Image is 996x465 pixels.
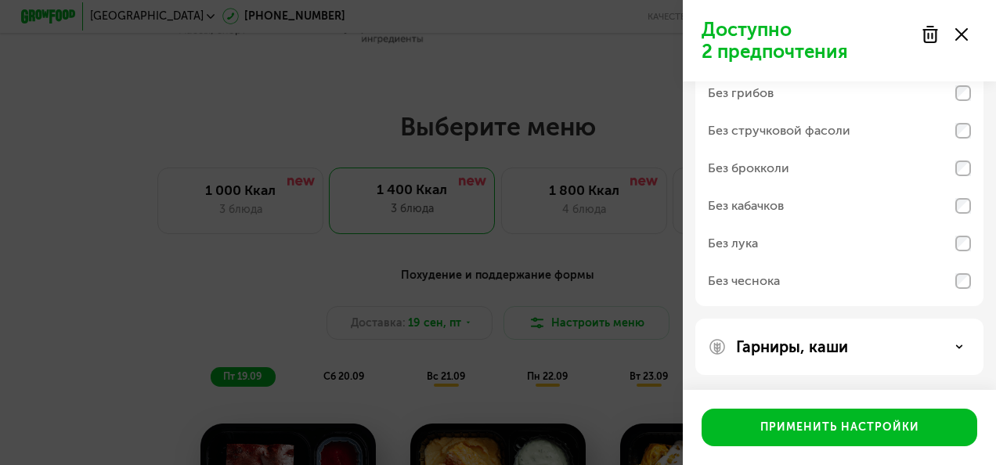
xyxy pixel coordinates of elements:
[708,121,850,140] div: Без стручковой фасоли
[708,234,758,253] div: Без лука
[708,159,789,178] div: Без брокколи
[760,420,919,435] div: Применить настройки
[708,196,784,215] div: Без кабачков
[736,337,848,356] p: Гарниры, каши
[702,19,911,63] p: Доступно 2 предпочтения
[702,409,977,446] button: Применить настройки
[708,84,774,103] div: Без грибов
[708,272,780,290] div: Без чеснока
